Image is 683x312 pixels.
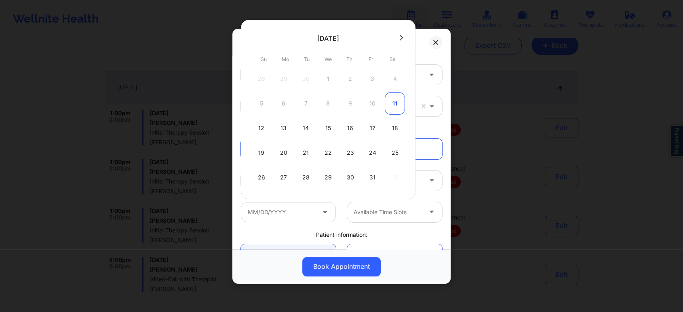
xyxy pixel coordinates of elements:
div: Thu Oct 30 2025 [340,166,360,189]
div: Sun Oct 19 2025 [251,141,272,164]
div: Sun Oct 26 2025 [251,166,272,189]
div: Wed Oct 22 2025 [318,141,338,164]
div: Thu Oct 16 2025 [340,117,360,139]
div: Tue Oct 14 2025 [296,117,316,139]
div: Sat Oct 25 2025 [385,141,405,164]
div: Sun Oct 12 2025 [251,117,272,139]
div: Appointment information: [235,125,448,133]
div: Mon Oct 27 2025 [274,166,294,189]
div: Tue Oct 21 2025 [296,141,316,164]
div: Sat Oct 18 2025 [385,117,405,139]
button: Book Appointment [302,257,381,276]
abbr: Thursday [346,56,352,62]
abbr: Tuesday [304,56,310,62]
a: Registered Patient [241,244,336,265]
abbr: Saturday [389,56,395,62]
div: Fri Oct 17 2025 [363,117,383,139]
abbr: Friday [369,56,373,62]
input: MM/DD/YYYY [241,202,336,222]
div: Patient information: [235,230,448,238]
a: Not Registered Patient [347,244,442,265]
abbr: Sunday [261,56,267,62]
div: Thu Oct 23 2025 [340,141,360,164]
abbr: Wednesday [325,56,332,62]
div: [DATE] [317,34,339,42]
div: Sat Oct 11 2025 [385,92,405,115]
div: Wed Oct 15 2025 [318,117,338,139]
div: Fri Oct 31 2025 [363,166,383,189]
div: Tue Oct 28 2025 [296,166,316,189]
div: Mon Oct 13 2025 [274,117,294,139]
div: Mon Oct 20 2025 [274,141,294,164]
div: Fri Oct 24 2025 [363,141,383,164]
abbr: Monday [282,56,289,62]
div: Wed Oct 29 2025 [318,166,338,189]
